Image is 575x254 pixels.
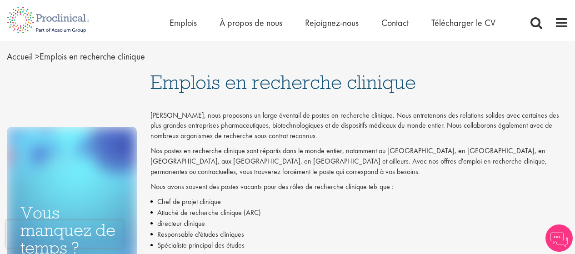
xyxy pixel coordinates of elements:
font: Attaché de recherche clinique (ARC) [157,208,261,217]
font: Spécialiste principal des études [157,240,245,250]
font: Nous avons souvent des postes vacants pour des rôles de recherche clinique tels que : [150,182,394,191]
a: Emplois [170,17,197,29]
font: Emplois en recherche clinique [40,50,145,62]
font: > [35,50,40,62]
a: Contact [381,17,409,29]
font: Accueil [7,50,33,62]
a: Télécharger le CV [431,17,495,29]
img: Chatbot [545,224,573,252]
a: À propos de nous [220,17,282,29]
font: Chef de projet clinique [157,197,221,206]
iframe: reCAPTCHA [6,220,123,248]
font: [PERSON_NAME], nous proposons un large éventail de postes en recherche clinique. Nous entretenons... [150,110,559,141]
a: Rejoignez-nous [305,17,359,29]
font: Emplois en recherche clinique [150,70,416,95]
font: Nos postes en recherche clinique sont répartis dans le monde entier, notamment au [GEOGRAPHIC_DAT... [150,146,547,176]
font: Responsable d'études cliniques [157,229,244,239]
font: directeur clinique [157,219,205,228]
a: lien fil d'Ariane vers la page d'accueil [7,50,33,62]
